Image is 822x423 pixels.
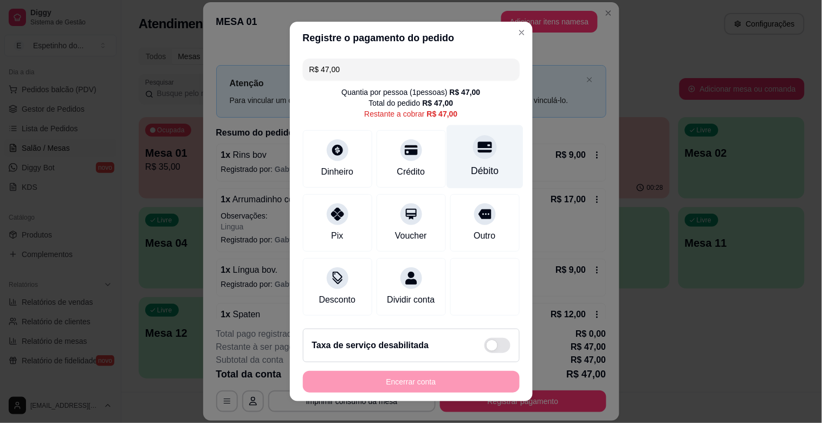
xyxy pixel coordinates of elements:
header: Registre o pagamento do pedido [290,22,533,54]
div: Pix [331,229,343,242]
button: Close [513,24,530,41]
div: Débito [471,164,499,178]
div: Restante a cobrar [364,108,457,119]
h2: Taxa de serviço desabilitada [312,339,429,352]
div: R$ 47,00 [450,87,481,98]
div: Outro [474,229,495,242]
div: Dividir conta [387,293,435,306]
input: Ex.: hambúrguer de cordeiro [309,59,513,80]
div: Voucher [395,229,427,242]
div: Desconto [319,293,356,306]
div: Total do pedido [369,98,454,108]
div: R$ 47,00 [423,98,454,108]
div: Quantia por pessoa ( 1 pessoas) [341,87,480,98]
div: R$ 47,00 [427,108,458,119]
div: Crédito [397,165,425,178]
div: Dinheiro [321,165,354,178]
